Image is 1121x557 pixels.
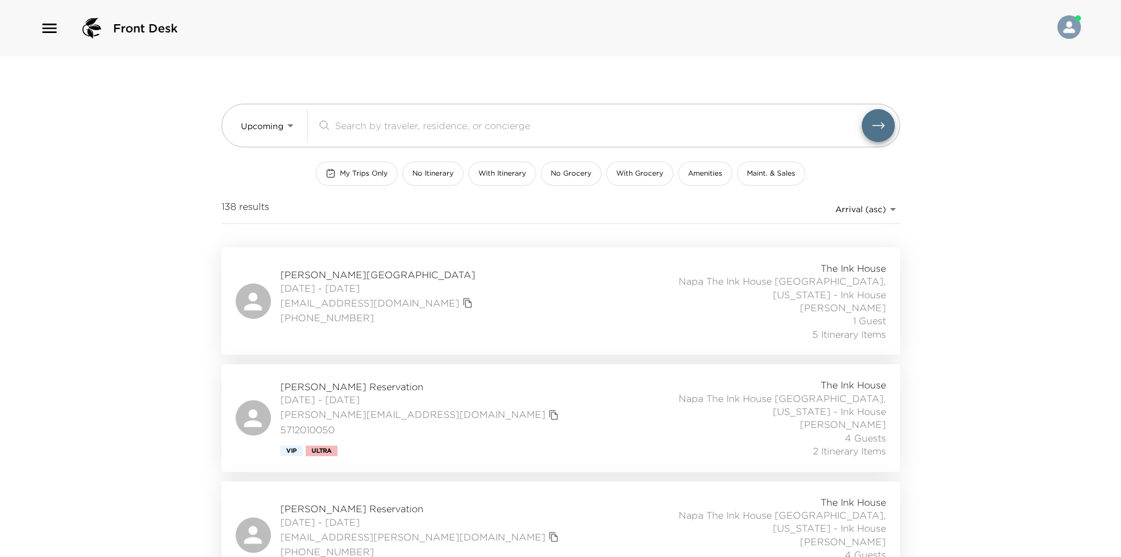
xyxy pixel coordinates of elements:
[551,169,591,179] span: No Grocery
[241,121,283,131] span: Upcoming
[845,431,886,444] span: 4 Guests
[835,204,886,215] span: Arrival (asc)
[280,311,476,324] span: [PHONE_NUMBER]
[459,295,476,311] button: copy primary member email
[280,516,562,529] span: [DATE] - [DATE]
[402,162,464,186] button: No Itinerary
[286,447,297,454] span: Vip
[78,14,106,42] img: logo
[280,268,476,281] span: [PERSON_NAME][GEOGRAPHIC_DATA]
[688,169,722,179] span: Amenities
[312,447,332,454] span: Ultra
[853,314,886,327] span: 1 Guest
[626,509,886,535] span: Napa The Ink House [GEOGRAPHIC_DATA], [US_STATE] - Ink House
[280,380,562,393] span: [PERSON_NAME] Reservation
[737,162,805,186] button: Maint. & Sales
[821,378,886,391] span: The Ink House
[280,530,545,543] a: [EMAIL_ADDRESS][PERSON_NAME][DOMAIN_NAME]
[545,529,562,545] button: copy primary member email
[340,169,388,179] span: My Trips Only
[280,408,545,421] a: [PERSON_NAME][EMAIL_ADDRESS][DOMAIN_NAME]
[280,502,562,515] span: [PERSON_NAME] Reservation
[606,162,673,186] button: With Grocery
[113,20,178,37] span: Front Desk
[813,444,886,457] span: 2 Itinerary Items
[221,248,900,355] a: [PERSON_NAME][GEOGRAPHIC_DATA][DATE] - [DATE][EMAIL_ADDRESS][DOMAIN_NAME]copy primary member emai...
[221,200,269,219] span: 138 results
[280,296,459,309] a: [EMAIL_ADDRESS][DOMAIN_NAME]
[478,169,526,179] span: With Itinerary
[545,407,562,423] button: copy primary member email
[800,301,886,314] span: [PERSON_NAME]
[468,162,536,186] button: With Itinerary
[221,364,900,472] a: [PERSON_NAME] Reservation[DATE] - [DATE][PERSON_NAME][EMAIL_ADDRESS][DOMAIN_NAME]copy primary mem...
[316,162,398,186] button: My Trips Only
[412,169,454,179] span: No Itinerary
[626,392,886,418] span: Napa The Ink House [GEOGRAPHIC_DATA], [US_STATE] - Ink House
[280,393,562,406] span: [DATE] - [DATE]
[747,169,795,179] span: Maint. & Sales
[541,162,601,186] button: No Grocery
[821,262,886,275] span: The Ink House
[626,275,886,301] span: Napa The Ink House [GEOGRAPHIC_DATA], [US_STATE] - Ink House
[616,169,663,179] span: With Grocery
[812,328,886,341] span: 5 Itinerary Items
[678,162,732,186] button: Amenities
[800,418,886,431] span: [PERSON_NAME]
[1057,15,1081,39] img: User
[280,282,476,295] span: [DATE] - [DATE]
[280,423,562,436] span: 5712010050
[821,496,886,509] span: The Ink House
[800,535,886,548] span: [PERSON_NAME]
[335,118,862,132] input: Search by traveler, residence, or concierge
